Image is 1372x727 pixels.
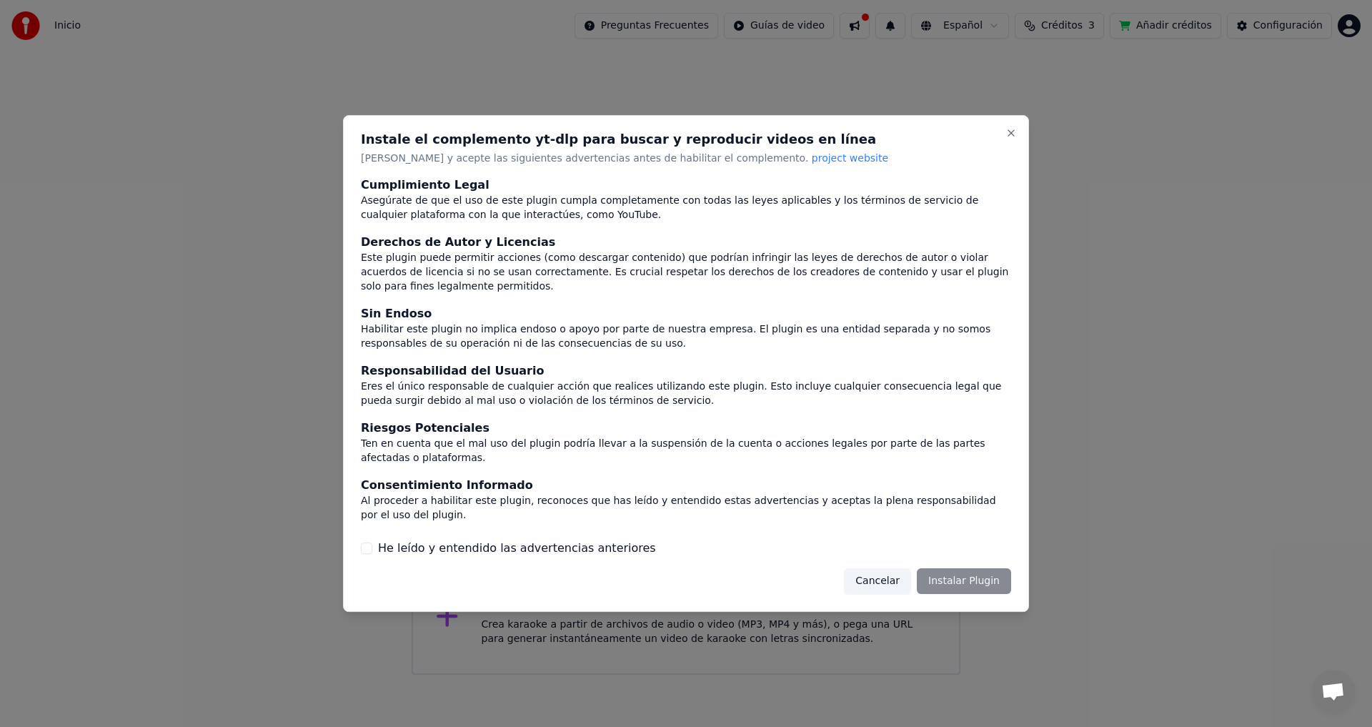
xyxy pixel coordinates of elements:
[361,177,1011,194] div: Cumplimiento Legal
[361,494,1011,523] div: Al proceder a habilitar este plugin, reconoces que has leído y entendido estas advertencias y ace...
[361,362,1011,380] div: Responsabilidad del Usuario
[361,380,1011,408] div: Eres el único responsable de cualquier acción que realices utilizando este plugin. Esto incluye c...
[361,252,1011,295] div: Este plugin puede permitir acciones (como descargar contenido) que podrían infringir las leyes de...
[361,152,1011,166] p: [PERSON_NAME] y acepte las siguientes advertencias antes de habilitar el complemento.
[361,306,1011,323] div: Sin Endoso
[361,133,1011,146] h2: Instale el complemento yt-dlp para buscar y reproducir videos en línea
[361,234,1011,252] div: Derechos de Autor y Licencias
[844,568,911,594] button: Cancelar
[812,152,888,164] span: project website
[361,437,1011,465] div: Ten en cuenta que el mal uso del plugin podría llevar a la suspensión de la cuenta o acciones leg...
[361,323,1011,352] div: Habilitar este plugin no implica endoso o apoyo por parte de nuestra empresa. El plugin es una en...
[361,420,1011,437] div: Riesgos Potenciales
[378,540,656,557] label: He leído y entendido las advertencias anteriores
[361,194,1011,223] div: Asegúrate de que el uso de este plugin cumpla completamente con todas las leyes aplicables y los ...
[361,477,1011,494] div: Consentimiento Informado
